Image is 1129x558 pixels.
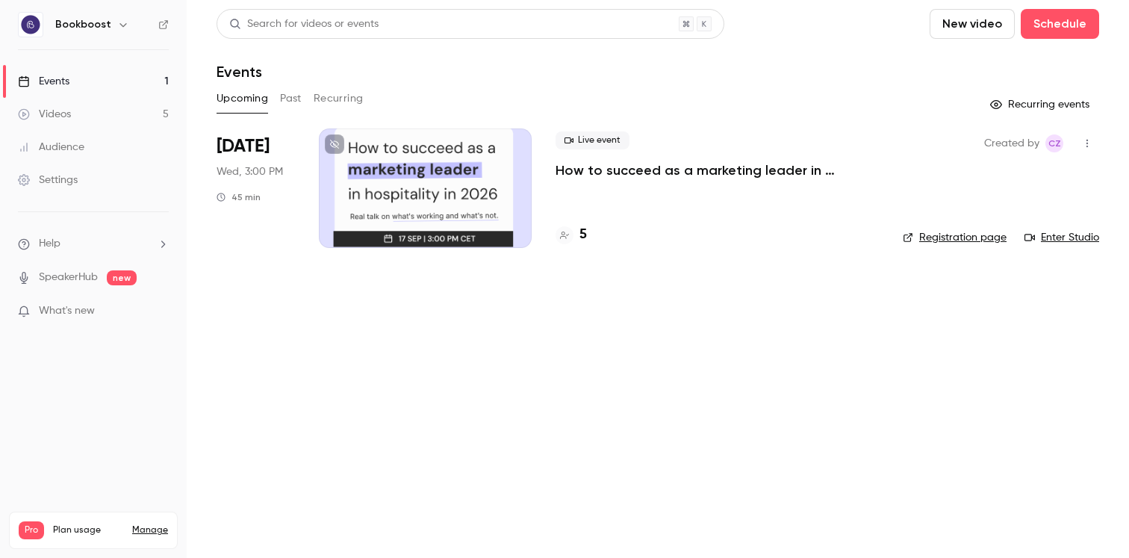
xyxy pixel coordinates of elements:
span: Wed, 3:00 PM [217,164,283,179]
button: Recurring events [983,93,1099,117]
div: Settings [18,173,78,187]
button: Upcoming [217,87,268,111]
span: new [107,270,137,285]
a: 5 [556,225,587,245]
button: Past [280,87,302,111]
div: Audience [18,140,84,155]
span: Created by [984,134,1039,152]
img: Bookboost [19,13,43,37]
span: Help [39,236,60,252]
span: What's new [39,303,95,319]
span: [DATE] [217,134,270,158]
a: Manage [132,524,168,536]
h4: 5 [579,225,587,245]
span: CZ [1048,134,1061,152]
a: SpeakerHub [39,270,98,285]
h6: Bookboost [55,17,111,32]
iframe: Noticeable Trigger [151,305,169,318]
div: Sep 17 Wed, 3:00 PM (Europe/Stockholm) [217,128,295,248]
span: Live event [556,131,629,149]
button: New video [930,9,1015,39]
h1: Events [217,63,262,81]
a: Enter Studio [1024,230,1099,245]
span: Casey Zhang [1045,134,1063,152]
span: Plan usage [53,524,123,536]
span: Pro [19,521,44,539]
button: Recurring [314,87,364,111]
div: Search for videos or events [229,16,379,32]
div: Events [18,74,69,89]
li: help-dropdown-opener [18,236,169,252]
div: Videos [18,107,71,122]
a: Registration page [903,230,1007,245]
div: 45 min [217,191,261,203]
button: Schedule [1021,9,1099,39]
a: How to succeed as a marketing leader in hospitality in [DATE]? [556,161,879,179]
